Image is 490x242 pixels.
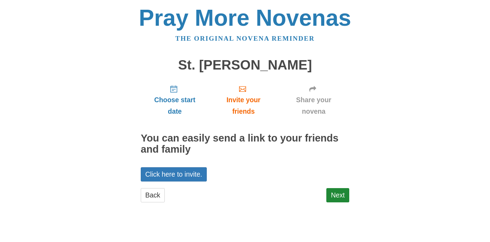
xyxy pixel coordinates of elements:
[209,79,278,121] a: Invite your friends
[175,35,315,42] a: The original novena reminder
[141,188,165,202] a: Back
[139,5,351,31] a: Pray More Novenas
[141,79,209,121] a: Choose start date
[216,94,271,117] span: Invite your friends
[141,167,207,181] a: Click here to invite.
[148,94,202,117] span: Choose start date
[285,94,342,117] span: Share your novena
[278,79,349,121] a: Share your novena
[141,133,349,155] h2: You can easily send a link to your friends and family
[326,188,349,202] a: Next
[141,58,349,73] h1: St. [PERSON_NAME]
